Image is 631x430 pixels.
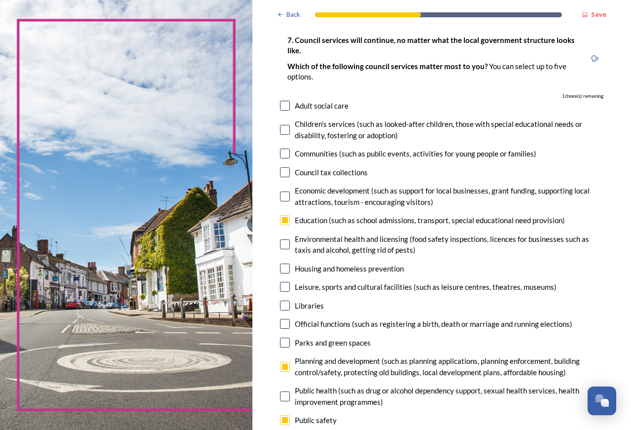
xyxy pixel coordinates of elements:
div: Economic development (such as support for local businesses, grant funding, supporting local attra... [295,185,603,207]
div: Council tax collections [295,167,368,178]
div: Parks and green spaces [295,337,371,349]
strong: 7. Council services will continue, no matter what the local government structure looks like. [287,36,576,55]
div: Planning and development (such as planning applications, planning enforcement, building control/s... [295,355,603,378]
p: You can select up to five options. [287,61,578,82]
span: 1 choice(s) remaining [562,93,603,100]
div: Housing and homeless prevention [295,263,404,274]
div: Libraries [295,300,324,312]
button: Open Chat [588,387,616,415]
span: Back [286,10,300,19]
div: Leisure, sports and cultural facilities (such as leisure centres, theatres, museums) [295,281,557,293]
div: Adult social care [295,100,349,112]
div: Education (such as school admissions, transport, special educational need provision) [295,215,565,226]
div: Public safety [295,415,337,426]
strong: Which of the following council services matter most to you? [287,62,489,71]
div: Official functions (such as registering a birth, death or marriage and running elections) [295,318,572,330]
div: Environmental health and licensing (food safety inspections, licences for businesses such as taxi... [295,234,603,256]
strong: Save [591,10,606,19]
div: Communities (such as public events, activities for young people or families) [295,148,536,159]
div: Public health (such as drug or alcohol dependency support, sexual health services, health improve... [295,385,603,407]
div: Children's services (such as looked-after children, those with special educational needs or disab... [295,118,603,141]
